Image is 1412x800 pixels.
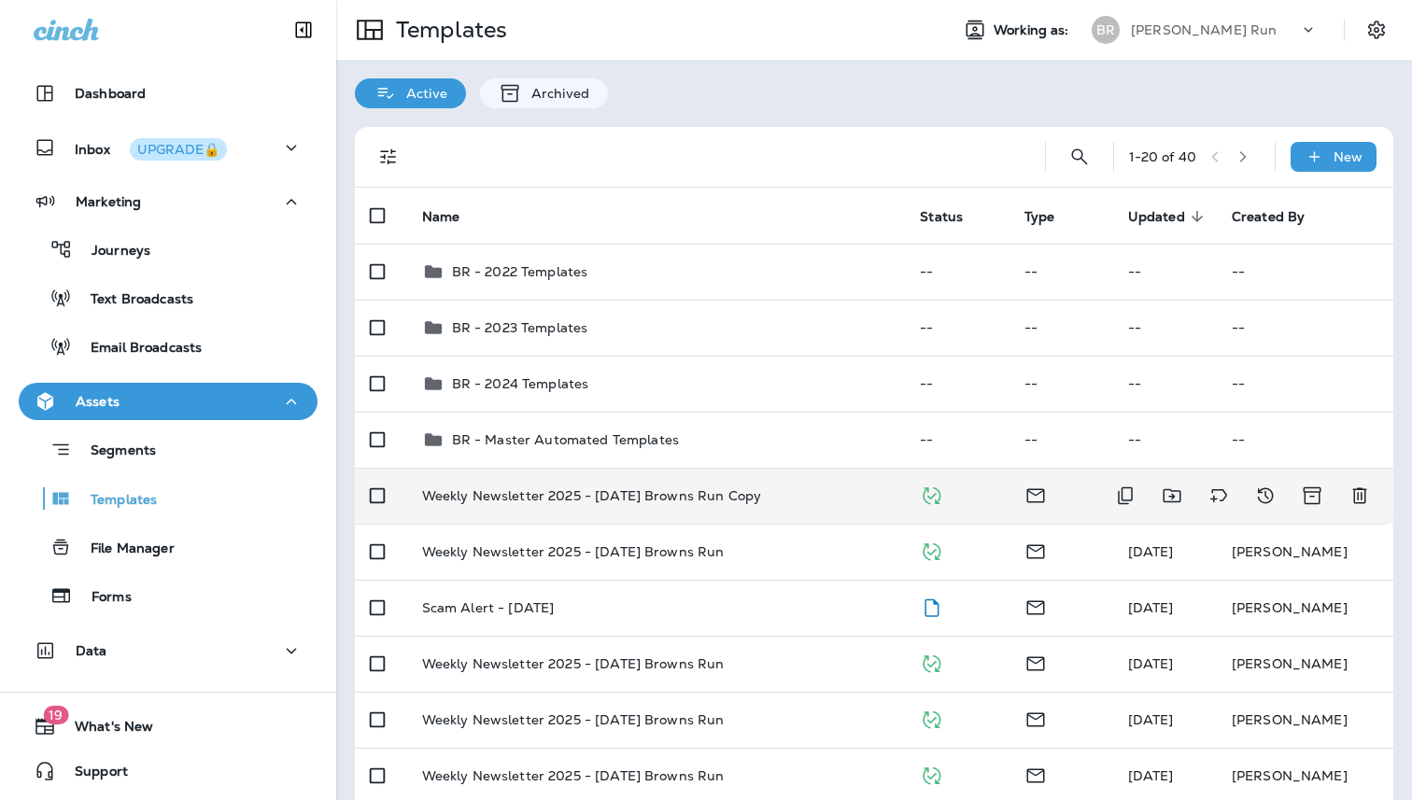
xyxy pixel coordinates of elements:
[452,264,588,279] p: BR - 2022 Templates
[1217,412,1393,468] td: --
[905,356,1009,412] td: --
[1217,356,1393,412] td: --
[1129,149,1196,164] div: 1 - 20 of 40
[920,209,963,225] span: Status
[1024,597,1047,614] span: Email
[920,597,943,614] span: Draft
[1024,653,1047,670] span: Email
[388,16,507,44] p: Templates
[1131,22,1277,37] p: [PERSON_NAME] Run
[1024,765,1047,782] span: Email
[1128,209,1185,225] span: Updated
[1217,580,1393,636] td: [PERSON_NAME]
[1217,300,1393,356] td: --
[1153,477,1191,514] button: Move to folder
[1024,209,1055,225] span: Type
[19,383,318,420] button: Assets
[72,340,202,358] p: Email Broadcasts
[1113,356,1217,412] td: --
[370,138,407,175] button: Filters
[1217,524,1393,580] td: [PERSON_NAME]
[422,208,485,225] span: Name
[73,243,150,260] p: Journeys
[920,765,943,782] span: Published
[397,86,447,101] p: Active
[422,544,725,559] p: Weekly Newsletter 2025 - [DATE] Browns Run
[1128,767,1174,784] span: Rachael Owen
[1113,412,1217,468] td: --
[1128,655,1174,672] span: Rachael Owen
[1217,244,1393,300] td: --
[19,278,318,317] button: Text Broadcasts
[422,488,762,503] p: Weekly Newsletter 2025 - [DATE] Browns Run Copy
[1128,543,1174,560] span: Rachael Owen
[1232,208,1329,225] span: Created By
[905,412,1009,468] td: --
[72,540,175,558] p: File Manager
[76,643,107,658] p: Data
[19,75,318,112] button: Dashboard
[1128,711,1174,728] span: Rachael Owen
[1128,208,1209,225] span: Updated
[1128,599,1174,616] span: Rachael Owen
[1360,13,1393,47] button: Settings
[1010,412,1113,468] td: --
[1341,477,1378,514] button: Delete
[277,11,330,49] button: Collapse Sidebar
[75,138,227,158] p: Inbox
[994,22,1073,38] span: Working as:
[130,138,227,161] button: UPGRADE🔒
[137,143,219,156] div: UPGRADE🔒
[452,320,588,335] p: BR - 2023 Templates
[422,656,725,671] p: Weekly Newsletter 2025 - [DATE] Browns Run
[452,376,589,391] p: BR - 2024 Templates
[905,300,1009,356] td: --
[1061,138,1098,175] button: Search Templates
[56,719,153,741] span: What's New
[75,86,146,101] p: Dashboard
[1107,477,1144,514] button: Duplicate
[72,291,193,309] p: Text Broadcasts
[19,327,318,366] button: Email Broadcasts
[422,712,725,727] p: Weekly Newsletter 2025 - [DATE] Browns Run
[19,632,318,669] button: Data
[56,764,128,786] span: Support
[43,706,68,724] span: 19
[1334,149,1363,164] p: New
[422,209,460,225] span: Name
[920,485,943,502] span: Published
[920,653,943,670] span: Published
[1200,477,1237,514] button: Add tags
[1024,541,1047,558] span: Email
[422,768,725,783] p: Weekly Newsletter 2025 - [DATE] Browns Run
[19,183,318,220] button: Marketing
[1010,244,1113,300] td: --
[1024,709,1047,726] span: Email
[1232,209,1305,225] span: Created By
[1010,300,1113,356] td: --
[72,442,156,461] p: Segments
[19,576,318,615] button: Forms
[1247,477,1284,514] button: View Changelog
[1217,692,1393,748] td: [PERSON_NAME]
[72,492,157,510] p: Templates
[1113,244,1217,300] td: --
[1217,636,1393,692] td: [PERSON_NAME]
[76,394,120,409] p: Assets
[19,479,318,518] button: Templates
[1024,208,1080,225] span: Type
[1293,477,1332,514] button: Archive
[73,589,132,607] p: Forms
[1024,485,1047,502] span: Email
[920,541,943,558] span: Published
[19,527,318,567] button: File Manager
[422,600,555,615] p: Scam Alert - [DATE]
[19,708,318,745] button: 19What's New
[920,709,943,726] span: Published
[920,208,987,225] span: Status
[1092,16,1120,44] div: BR
[76,194,141,209] p: Marketing
[452,432,679,447] p: BR - Master Automated Templates
[19,429,318,470] button: Segments
[1010,356,1113,412] td: --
